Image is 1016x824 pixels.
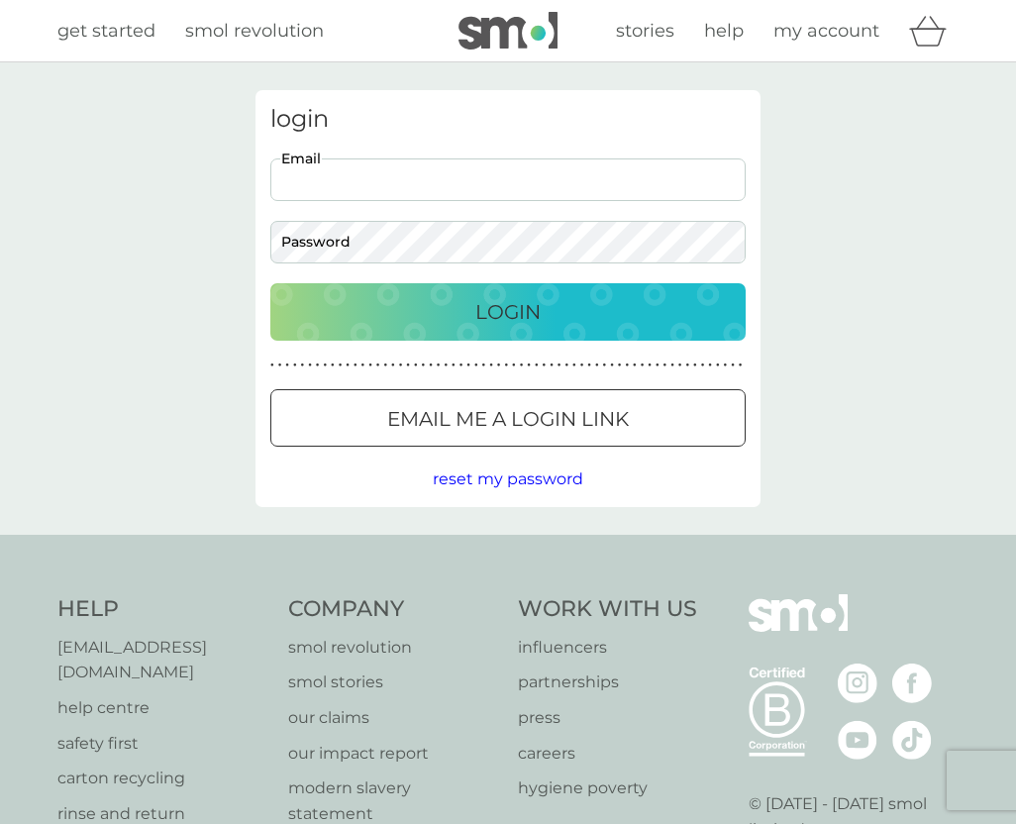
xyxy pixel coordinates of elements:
a: help [704,17,744,46]
a: stories [616,17,674,46]
p: ● [716,360,720,370]
a: safety first [57,731,268,757]
p: ● [678,360,682,370]
h4: Work With Us [518,594,697,625]
p: ● [512,360,516,370]
p: ● [459,360,463,370]
a: hygiene poverty [518,775,697,801]
p: ● [693,360,697,370]
p: ● [701,360,705,370]
p: ● [474,360,478,370]
a: smol stories [288,669,499,695]
p: ● [354,360,357,370]
a: help centre [57,695,268,721]
p: ● [444,360,448,370]
button: Email me a login link [270,389,746,447]
p: ● [685,360,689,370]
p: ● [731,360,735,370]
p: ● [489,360,493,370]
p: ● [564,360,568,370]
p: ● [331,360,335,370]
p: ● [429,360,433,370]
img: visit the smol Instagram page [838,664,877,703]
p: ● [361,360,365,370]
p: ● [466,360,470,370]
span: help [704,20,744,42]
p: ● [656,360,660,370]
a: [EMAIL_ADDRESS][DOMAIN_NAME] [57,635,268,685]
h4: Company [288,594,499,625]
a: get started [57,17,155,46]
p: partnerships [518,669,697,695]
p: ● [301,360,305,370]
p: ● [376,360,380,370]
p: ● [391,360,395,370]
p: ● [708,360,712,370]
span: smol revolution [185,20,324,42]
p: ● [497,360,501,370]
p: ● [550,360,554,370]
img: smol [749,594,848,662]
p: ● [543,360,547,370]
a: our claims [288,705,499,731]
p: ● [323,360,327,370]
p: ● [270,360,274,370]
p: smol revolution [288,635,499,661]
p: ● [285,360,289,370]
p: ● [618,360,622,370]
p: ● [308,360,312,370]
p: ● [572,360,576,370]
p: ● [527,360,531,370]
span: my account [773,20,879,42]
p: Login [475,296,541,328]
p: ● [535,360,539,370]
p: ● [368,360,372,370]
p: ● [346,360,350,370]
div: basket [909,11,959,51]
img: visit the smol Youtube page [838,720,877,760]
p: ● [633,360,637,370]
span: reset my password [433,469,583,488]
p: ● [482,360,486,370]
p: ● [663,360,667,370]
p: ● [648,360,652,370]
img: smol [458,12,558,50]
a: my account [773,17,879,46]
p: ● [293,360,297,370]
p: ● [610,360,614,370]
p: ● [580,360,584,370]
p: ● [625,360,629,370]
p: our impact report [288,741,499,767]
p: ● [406,360,410,370]
p: ● [504,360,508,370]
a: careers [518,741,697,767]
p: ● [595,360,599,370]
p: ● [558,360,561,370]
p: ● [587,360,591,370]
a: influencers [518,635,697,661]
p: ● [316,360,320,370]
a: press [518,705,697,731]
p: ● [520,360,524,370]
span: stories [616,20,674,42]
button: Login [270,283,746,341]
h4: Help [57,594,268,625]
p: ● [437,360,441,370]
a: smol revolution [185,17,324,46]
p: ● [739,360,743,370]
p: ● [339,360,343,370]
p: carton recycling [57,766,268,791]
p: ● [278,360,282,370]
p: ● [422,360,426,370]
p: ● [383,360,387,370]
p: ● [641,360,645,370]
p: ● [452,360,456,370]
